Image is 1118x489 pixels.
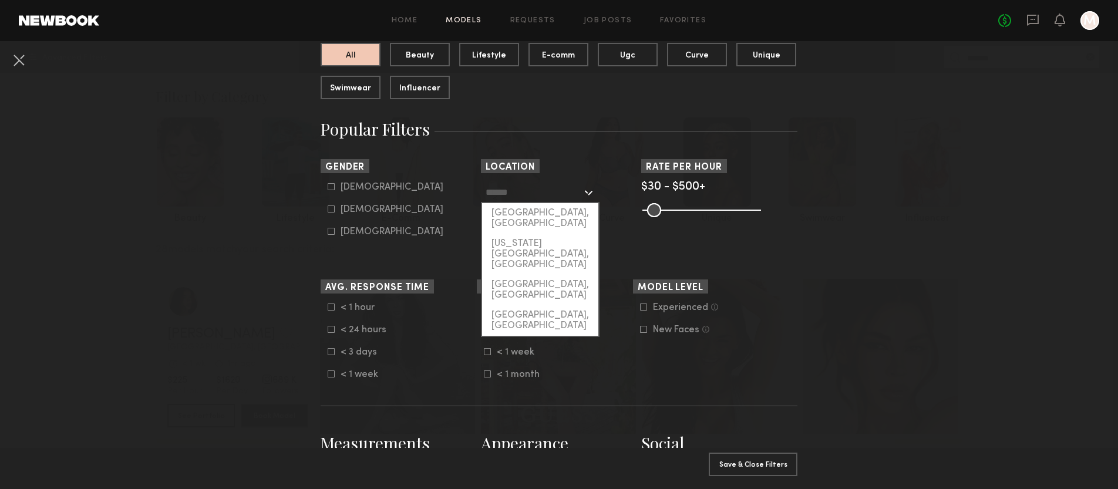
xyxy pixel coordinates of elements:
span: Avg. Response Time [325,284,429,292]
span: Location [486,163,535,172]
div: Experienced [653,304,708,311]
div: [GEOGRAPHIC_DATA], [GEOGRAPHIC_DATA] [482,203,598,234]
h3: Measurements [321,432,477,454]
div: New Faces [653,326,699,333]
h3: Popular Filters [321,118,797,140]
a: Home [392,17,418,25]
button: Ugc [598,43,658,66]
div: < 24 hours [341,326,386,333]
button: Cancel [9,50,28,69]
button: Influencer [390,76,450,99]
button: Save & Close Filters [709,453,797,476]
div: < 1 week [497,349,543,356]
a: Models [446,17,481,25]
button: All [321,43,380,66]
div: [GEOGRAPHIC_DATA], [GEOGRAPHIC_DATA] [482,275,598,305]
div: [DEMOGRAPHIC_DATA] [341,184,443,191]
a: M [1080,11,1099,30]
a: Favorites [660,17,706,25]
button: Unique [736,43,796,66]
h3: Social [641,432,797,454]
div: [US_STATE][GEOGRAPHIC_DATA], [GEOGRAPHIC_DATA] [482,234,598,275]
div: [GEOGRAPHIC_DATA], [GEOGRAPHIC_DATA] [482,305,598,336]
div: < 3 days [341,349,386,356]
div: [DEMOGRAPHIC_DATA] [341,206,443,213]
div: < 1 hour [341,304,386,311]
div: < 1 week [341,371,386,378]
button: Curve [667,43,727,66]
span: $30 - $500+ [641,181,705,193]
button: Swimwear [321,76,380,99]
a: Job Posts [584,17,632,25]
div: < 1 month [497,371,543,378]
button: Lifestyle [459,43,519,66]
div: [DEMOGRAPHIC_DATA] [341,228,443,235]
span: Gender [325,163,365,172]
button: E-comm [528,43,588,66]
span: Model Level [638,284,703,292]
h3: Appearance [481,432,637,454]
common-close-button: Cancel [9,50,28,72]
button: Beauty [390,43,450,66]
span: Rate per Hour [646,163,722,172]
a: Requests [510,17,555,25]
